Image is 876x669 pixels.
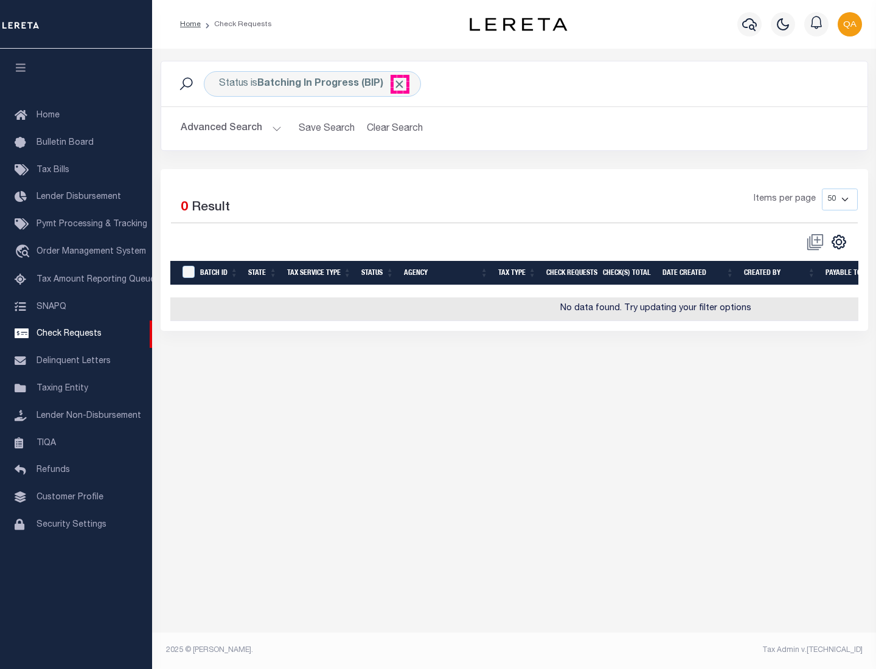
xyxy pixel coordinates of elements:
[838,12,862,36] img: svg+xml;base64,PHN2ZyB4bWxucz0iaHR0cDovL3d3dy53My5vcmcvMjAwMC9zdmciIHBvaW50ZXItZXZlbnRzPSJub25lIi...
[36,276,155,284] span: Tax Amount Reporting Queue
[470,18,567,31] img: logo-dark.svg
[36,493,103,502] span: Customer Profile
[243,261,282,286] th: State: activate to sort column ascending
[36,357,111,366] span: Delinquent Letters
[291,117,362,140] button: Save Search
[36,521,106,529] span: Security Settings
[192,198,230,218] label: Result
[195,261,243,286] th: Batch Id: activate to sort column ascending
[36,438,56,447] span: TIQA
[36,412,141,420] span: Lender Non-Disbursement
[36,330,102,338] span: Check Requests
[362,117,428,140] button: Clear Search
[204,71,421,97] div: Status is
[180,21,201,28] a: Home
[393,78,406,91] span: Click to Remove
[282,261,356,286] th: Tax Service Type: activate to sort column ascending
[201,19,272,30] li: Check Requests
[658,261,739,286] th: Date Created: activate to sort column ascending
[36,248,146,256] span: Order Management System
[36,302,66,311] span: SNAPQ
[36,139,94,147] span: Bulletin Board
[15,244,34,260] i: travel_explore
[541,261,598,286] th: Check Requests
[739,261,821,286] th: Created By: activate to sort column ascending
[399,261,493,286] th: Agency: activate to sort column ascending
[157,645,515,656] div: 2025 © [PERSON_NAME].
[598,261,658,286] th: Check(s) Total
[754,193,816,206] span: Items per page
[36,166,69,175] span: Tax Bills
[181,201,188,214] span: 0
[523,645,863,656] div: Tax Admin v.[TECHNICAL_ID]
[181,117,282,140] button: Advanced Search
[257,79,406,89] b: Batching In Progress (BIP)
[36,193,121,201] span: Lender Disbursement
[493,261,541,286] th: Tax Type: activate to sort column ascending
[36,466,70,474] span: Refunds
[36,111,60,120] span: Home
[356,261,399,286] th: Status: activate to sort column ascending
[36,220,147,229] span: Pymt Processing & Tracking
[36,384,88,393] span: Taxing Entity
